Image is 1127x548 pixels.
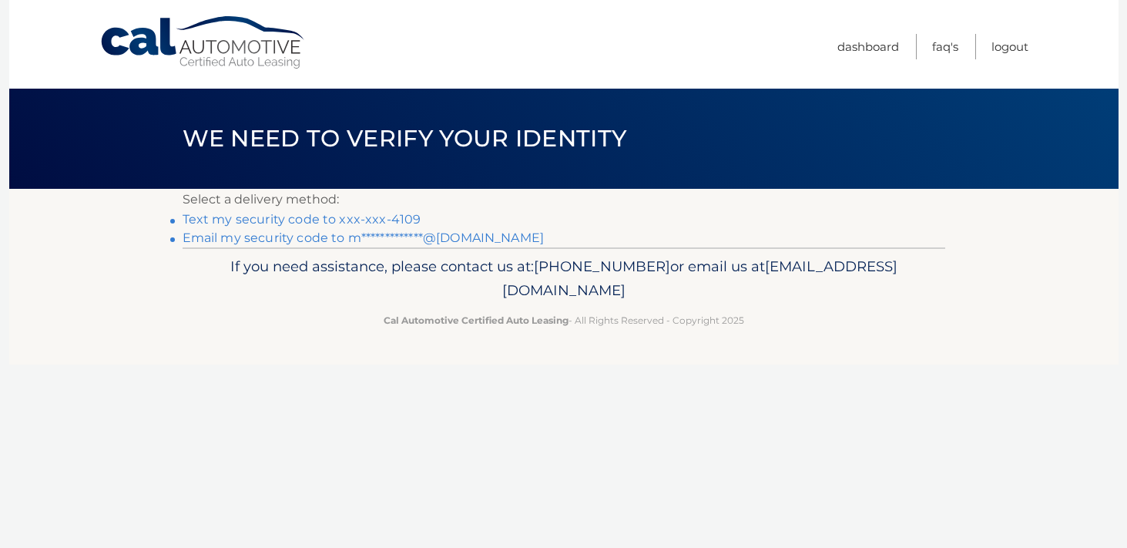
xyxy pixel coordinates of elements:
p: - All Rights Reserved - Copyright 2025 [193,312,935,328]
span: [PHONE_NUMBER] [534,257,670,275]
a: Cal Automotive [99,15,307,70]
p: If you need assistance, please contact us at: or email us at [193,254,935,304]
a: Logout [991,34,1028,59]
p: Select a delivery method: [183,189,945,210]
span: We need to verify your identity [183,124,627,153]
strong: Cal Automotive Certified Auto Leasing [384,314,569,326]
a: Text my security code to xxx-xxx-4109 [183,212,421,227]
a: FAQ's [932,34,958,59]
a: Dashboard [837,34,899,59]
